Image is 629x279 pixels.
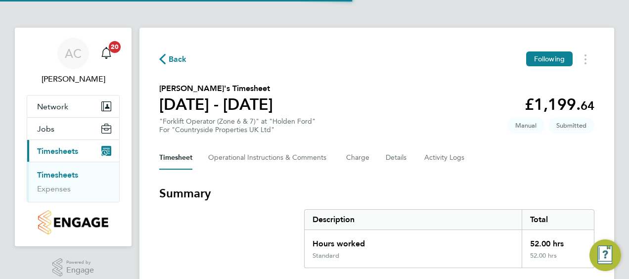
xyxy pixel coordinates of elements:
button: Activity Logs [424,146,466,170]
div: Description [305,210,522,230]
a: Go to home page [27,210,120,234]
span: 64 [581,98,594,113]
div: Total [522,210,594,230]
button: Details [386,146,408,170]
div: For "Countryside Properties UK Ltd" [159,126,315,134]
div: "Forklift Operator (Zone 6 & 7)" at "Holden Ford" [159,117,315,134]
button: Timesheets Menu [577,51,594,67]
app-decimal: £1,199. [525,95,594,114]
span: Alex Carroll [27,73,120,85]
button: Following [526,51,573,66]
h2: [PERSON_NAME]'s Timesheet [159,83,273,94]
button: Charge [346,146,370,170]
span: Network [37,102,68,111]
div: Standard [313,252,339,260]
div: Hours worked [305,230,522,252]
div: 52.00 hrs [522,252,594,268]
div: Summary [304,209,594,268]
span: This timesheet is Submitted. [548,117,594,134]
img: countryside-properties-logo-retina.png [38,210,108,234]
span: This timesheet was manually created. [507,117,544,134]
span: Engage [66,266,94,275]
span: Back [169,53,187,65]
a: Powered byEngage [52,258,94,277]
button: Back [159,53,187,65]
a: 20 [96,38,116,69]
h1: [DATE] - [DATE] [159,94,273,114]
button: Jobs [27,118,119,139]
span: AC [65,47,82,60]
span: Following [534,54,565,63]
div: 52.00 hrs [522,230,594,252]
span: 20 [109,41,121,53]
button: Timesheets [27,140,119,162]
span: Powered by [66,258,94,267]
span: Timesheets [37,146,78,156]
button: Network [27,95,119,117]
button: Operational Instructions & Comments [208,146,330,170]
button: Timesheet [159,146,192,170]
div: Timesheets [27,162,119,202]
h3: Summary [159,186,594,201]
nav: Main navigation [15,28,132,246]
a: Expenses [37,184,71,193]
a: AC[PERSON_NAME] [27,38,120,85]
span: Jobs [37,124,54,134]
a: Timesheets [37,170,78,180]
button: Engage Resource Center [589,239,621,271]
